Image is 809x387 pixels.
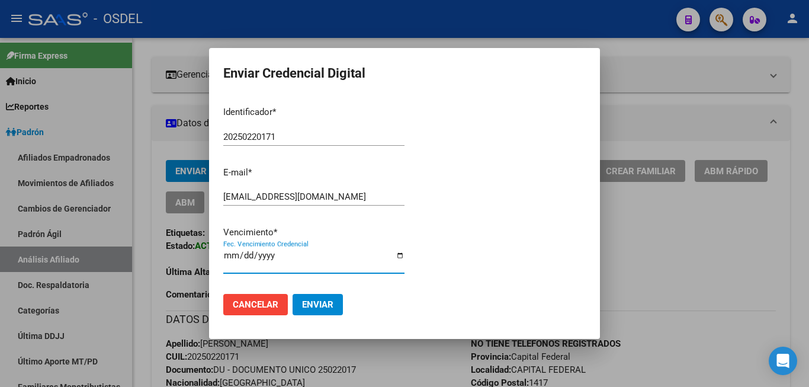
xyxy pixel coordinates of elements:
[293,294,343,315] button: Enviar
[223,166,404,180] p: E-mail
[223,294,288,315] button: Cancelar
[769,347,797,375] div: Open Intercom Messenger
[302,299,333,310] span: Enviar
[223,105,404,119] p: Identificador
[223,62,586,85] h2: Enviar Credencial Digital
[223,226,404,239] p: Vencimiento
[233,299,278,310] span: Cancelar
